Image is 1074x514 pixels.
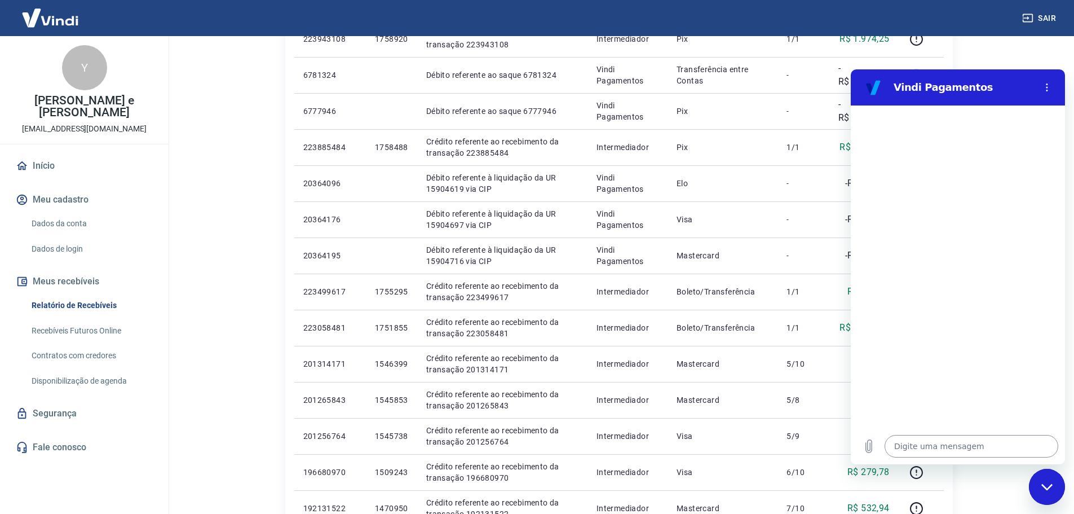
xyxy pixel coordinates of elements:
[426,172,578,195] p: Débito referente à liquidação da UR 15904619 via CIP
[303,358,357,370] p: 201314171
[596,142,658,153] p: Intermediador
[845,177,890,190] p: -R$ 157,87
[14,269,155,294] button: Meus recebíveis
[838,61,890,89] p: -R$ 3.301,35
[375,394,408,406] p: 1545853
[786,358,820,370] p: 5/10
[426,461,578,484] p: Crédito referente ao recebimento da transação 196680970
[14,401,155,426] a: Segurança
[596,100,658,122] p: Vindi Pagamentos
[303,394,357,406] p: 201265843
[27,370,155,393] a: Disponibilização de agenda
[426,425,578,447] p: Crédito referente ao recebimento da transação 201256764
[596,33,658,45] p: Intermediador
[1020,8,1060,29] button: Sair
[677,358,768,370] p: Mastercard
[786,467,820,478] p: 6/10
[375,322,408,333] p: 1751855
[375,142,408,153] p: 1758488
[27,212,155,235] a: Dados da conta
[839,32,889,46] p: R$ 1.974,25
[27,319,155,342] a: Recebíveis Futuros Online
[596,358,658,370] p: Intermediador
[14,435,155,460] a: Fale conosco
[677,394,768,406] p: Mastercard
[839,140,889,154] p: R$ 1.884,29
[303,214,357,225] p: 20364176
[596,64,658,86] p: Vindi Pagamentos
[786,394,820,406] p: 5/8
[839,321,889,335] p: R$ 2.324,57
[677,106,768,117] p: Pix
[426,317,578,339] p: Crédito referente ao recebimento da transação 223058481
[845,249,890,262] p: -R$ 654,75
[426,136,578,159] p: Crédito referente ao recebimento da transação 223885484
[677,322,768,333] p: Boleto/Transferência
[596,430,658,442] p: Intermediador
[786,322,820,333] p: 1/1
[14,1,87,35] img: Vindi
[677,430,768,442] p: Visa
[786,430,820,442] p: 5/9
[375,503,408,514] p: 1470950
[677,178,768,189] p: Elo
[596,394,658,406] p: Intermediador
[677,286,768,297] p: Boleto/Transferência
[596,467,658,478] p: Intermediador
[14,187,155,212] button: Meu cadastro
[847,285,890,298] p: R$ 976,78
[426,353,578,375] p: Crédito referente ao recebimento da transação 201314171
[786,214,820,225] p: -
[375,467,408,478] p: 1509243
[596,286,658,297] p: Intermediador
[303,286,357,297] p: 223499617
[14,153,155,178] a: Início
[426,280,578,303] p: Crédito referente ao recebimento da transação 223499617
[375,430,408,442] p: 1545738
[677,250,768,261] p: Mastercard
[426,244,578,267] p: Débito referente à liquidação da UR 15904716 via CIP
[27,344,155,367] a: Contratos com credores
[677,214,768,225] p: Visa
[375,358,408,370] p: 1546399
[596,172,658,195] p: Vindi Pagamentos
[677,33,768,45] p: Pix
[596,208,658,231] p: Vindi Pagamentos
[786,69,820,81] p: -
[426,208,578,231] p: Débito referente à liquidação da UR 15904697 via CIP
[303,503,357,514] p: 192131522
[27,238,155,261] a: Dados de login
[303,250,357,261] p: 20364195
[786,178,820,189] p: -
[426,389,578,411] p: Crédito referente ao recebimento da transação 201265843
[677,64,768,86] p: Transferência entre Contas
[845,213,890,226] p: -R$ 433,24
[303,142,357,153] p: 223885484
[303,178,357,189] p: 20364096
[303,467,357,478] p: 196680970
[303,430,357,442] p: 201256764
[303,106,357,117] p: 6777946
[426,69,578,81] p: Débito referente ao saque 6781324
[303,322,357,333] p: 223058481
[786,286,820,297] p: 1/1
[426,106,578,117] p: Débito referente ao saque 6777946
[786,33,820,45] p: 1/1
[677,467,768,478] p: Visa
[27,294,155,317] a: Relatório de Recebíveis
[596,503,658,514] p: Intermediador
[426,28,578,50] p: Crédito referente ao recebimento da transação 223943108
[786,250,820,261] p: -
[375,286,408,297] p: 1755295
[596,322,658,333] p: Intermediador
[847,465,890,479] p: R$ 279,78
[786,503,820,514] p: 7/10
[303,69,357,81] p: 6781324
[9,95,160,118] p: [PERSON_NAME] e [PERSON_NAME]
[22,123,147,135] p: [EMAIL_ADDRESS][DOMAIN_NAME]
[303,33,357,45] p: 223943108
[786,142,820,153] p: 1/1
